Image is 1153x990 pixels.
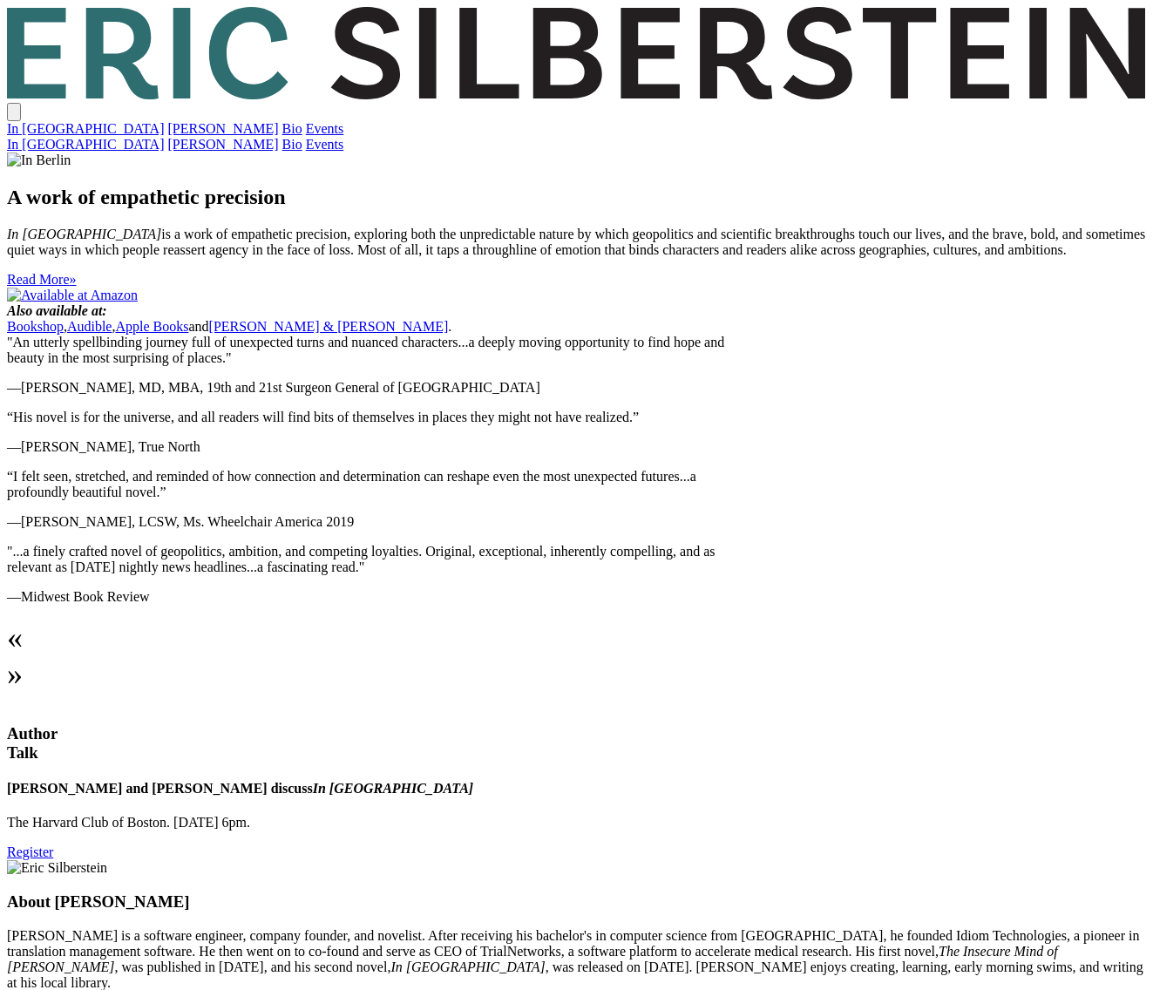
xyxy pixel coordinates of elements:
span: [PERSON_NAME], MD, MBA, 19th and 21st Surgeon General of [GEOGRAPHIC_DATA] [21,380,540,395]
a: [PERSON_NAME] [167,137,278,152]
div: “I felt seen, stretched, and reminded of how connection and determination can reshape even the mo... [7,469,746,500]
a: Events [306,121,344,136]
a: Read More» [7,272,77,287]
div: Previous slide [7,619,1146,655]
a: Available at Amazon [7,288,1146,303]
div: 4 / 4 [7,544,746,605]
a: Apple Books [115,319,188,334]
h2: A work of empathetic precision [7,186,1146,209]
p: is a work of empathetic precision, exploring both the unpredictable nature by which geopolitics a... [7,227,1146,258]
a: Events [306,137,344,152]
h3: About [PERSON_NAME] [7,892,1146,912]
div: 1 / 4 [7,335,746,396]
em: In [GEOGRAPHIC_DATA] [313,781,473,796]
span: [PERSON_NAME], LCSW, Ms. Wheelchair America 2019 [21,514,354,529]
p: — [7,380,746,396]
p: The Harvard Club of Boston. [DATE] 6pm. [7,815,1146,831]
h3: Author Talk [7,724,1146,763]
a: Audible [67,319,112,334]
em: In [GEOGRAPHIC_DATA] [7,227,161,241]
div: "An utterly spellbinding journey full of unexpected turns and nuanced characters...a deeply movin... [7,335,746,366]
img: Available at Amazon [7,288,138,303]
div: Next slide [7,655,1146,692]
p: — [7,589,746,605]
img: In Berlin [7,153,71,168]
p: — [7,439,746,455]
a: Bookshop [7,319,64,334]
a: Bio [282,137,302,152]
a: [PERSON_NAME] & [PERSON_NAME] [209,319,449,334]
a: [PERSON_NAME] [167,121,278,136]
span: Midwest Book Review [21,589,150,604]
div: "...a finely crafted novel of geopolitics, ambition, and competing loyalties. Original, exception... [7,544,746,575]
div: , , and . [7,303,1146,335]
em: In [GEOGRAPHIC_DATA] [390,959,545,974]
a: Bio [282,121,302,136]
a: In [GEOGRAPHIC_DATA] [7,137,164,152]
em: The Insecure Mind of [PERSON_NAME] [7,944,1058,974]
div: 3 / 4 [7,469,746,530]
span: » [70,272,77,287]
div: 2 / 4 [7,410,746,455]
b: Also available at: [7,303,107,318]
span: [PERSON_NAME], True North [21,439,200,454]
p: — [7,514,746,530]
a: In [GEOGRAPHIC_DATA] [7,121,164,136]
div: “His novel is for the universe, and all readers will find bits of themselves in places they might... [7,410,746,425]
img: Eric Silberstein [7,860,107,876]
h4: [PERSON_NAME] and [PERSON_NAME] discuss [7,781,1146,797]
a: Register [7,844,53,859]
